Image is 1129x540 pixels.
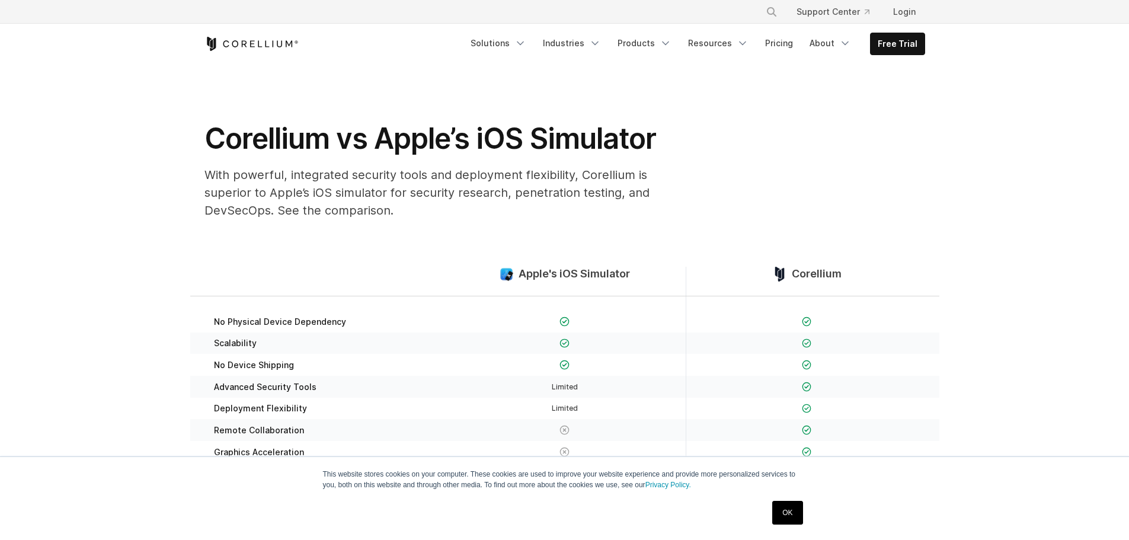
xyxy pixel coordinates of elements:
[499,267,514,282] img: compare_ios-simulator--large
[802,425,812,435] img: Checkmark
[214,425,304,436] span: Remote Collaboration
[802,33,858,54] a: About
[204,166,679,219] p: With powerful, integrated security tools and deployment flexibility, Corellium is superior to App...
[792,267,842,281] span: Corellium
[214,403,307,414] span: Deployment Flexibility
[802,360,812,370] img: Checkmark
[214,447,304,458] span: Graphics Acceleration
[772,501,802,525] a: OK
[559,360,570,370] img: Checkmark
[610,33,679,54] a: Products
[323,469,807,490] p: This website stores cookies on your computer. These cookies are used to improve your website expe...
[751,1,925,23] div: Navigation Menu
[645,481,691,489] a: Privacy Policy.
[559,338,570,349] img: Checkmark
[761,1,782,23] button: Search
[681,33,756,54] a: Resources
[214,360,294,370] span: No Device Shipping
[463,33,925,55] div: Navigation Menu
[519,267,630,281] span: Apple's iOS Simulator
[802,317,812,327] img: Checkmark
[559,317,570,327] img: Checkmark
[871,33,925,55] a: Free Trial
[536,33,608,54] a: Industries
[802,404,812,414] img: Checkmark
[214,338,257,349] span: Scalability
[204,121,679,156] h1: Corellium vs Apple’s iOS Simulator
[787,1,879,23] a: Support Center
[884,1,925,23] a: Login
[214,382,316,392] span: Advanced Security Tools
[559,447,570,457] img: X
[552,404,578,413] span: Limited
[559,425,570,435] img: X
[204,37,299,51] a: Corellium Home
[552,382,578,391] span: Limited
[758,33,800,54] a: Pricing
[802,382,812,392] img: Checkmark
[802,447,812,457] img: Checkmark
[214,317,346,327] span: No Physical Device Dependency
[463,33,533,54] a: Solutions
[802,338,812,349] img: Checkmark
